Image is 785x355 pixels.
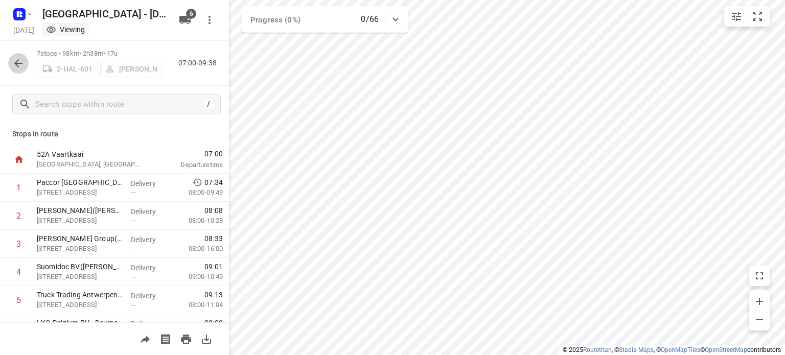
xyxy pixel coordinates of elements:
[131,234,169,245] p: Delivery
[204,262,223,272] span: 09:01
[172,216,223,226] p: 08:00-10:28
[242,6,408,33] div: Progress (0%)0/66
[196,334,217,343] span: Download route
[176,334,196,343] span: Print route
[172,272,223,282] p: 09:00-10:49
[661,346,700,353] a: OpenMapTiles
[16,239,21,249] div: 3
[37,159,143,170] p: [GEOGRAPHIC_DATA], [GEOGRAPHIC_DATA]
[361,13,379,26] p: 0/66
[37,216,123,226] p: [STREET_ADDRESS]
[131,291,169,301] p: Delivery
[204,318,223,328] span: 09:20
[12,129,217,139] p: Stops in route
[203,99,214,110] div: /
[155,334,176,343] span: Print shipping labels
[131,319,169,329] p: Delivery
[178,58,221,68] p: 07:00-09:38
[186,9,196,19] span: 6
[37,300,123,310] p: Bijkhoevelaan 6, Wijnegem
[747,6,768,27] button: Fit zoom
[131,273,136,281] span: —
[37,49,161,59] p: 7 stops • 98km • 2h38m • 17u
[204,233,223,244] span: 08:33
[131,206,169,217] p: Delivery
[199,10,220,30] button: More
[37,177,123,187] p: Paccor [GEOGRAPHIC_DATA] NV - Steenweg op [GEOGRAPHIC_DATA](Natasja Proost)
[192,177,202,187] svg: Early
[37,233,123,244] p: [PERSON_NAME] Group([PERSON_NAME])
[16,211,21,221] div: 2
[135,334,155,343] span: Share route
[155,160,223,170] p: Departure time
[37,290,123,300] p: Truck Trading Antwerpen(Kris Huysmans)
[131,263,169,273] p: Delivery
[37,187,123,198] p: Steenweg op Turnhout 160, Oud-turnhout
[37,272,123,282] p: [STREET_ADDRESS]
[726,6,747,27] button: Map settings
[37,149,143,159] p: 52A Vaartkaai
[563,346,781,353] li: © 2025 , © , © © contributors
[37,244,123,254] p: [STREET_ADDRESS]
[172,300,223,310] p: 08:00-11:04
[175,10,195,30] button: 6
[204,290,223,300] span: 09:13
[131,189,136,197] span: —
[155,149,223,159] span: 07:00
[16,267,21,277] div: 4
[16,295,21,305] div: 5
[250,15,301,25] span: Progress (0%)
[172,187,223,198] p: 08:00-09:49
[705,346,747,353] a: OpenStreetMap
[131,245,136,253] span: —
[131,178,169,188] p: Delivery
[131,217,136,225] span: —
[204,177,223,187] span: 07:34
[724,6,770,27] div: small contained button group
[619,346,654,353] a: Stadia Maps
[16,183,21,193] div: 1
[583,346,612,353] a: Routetitan
[37,318,123,328] p: LKQ Belgium BV - Deurne(Ronny Wackenier)
[37,205,123,216] p: [PERSON_NAME]([PERSON_NAME])
[172,244,223,254] p: 08:00-16:00
[37,262,123,272] p: Suomidoc BV(Paullina Myöhänen)
[131,301,136,309] span: —
[46,25,85,35] div: You are currently in view mode. To make any changes, go to edit project.
[35,97,203,112] input: Search stops within route
[204,205,223,216] span: 08:08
